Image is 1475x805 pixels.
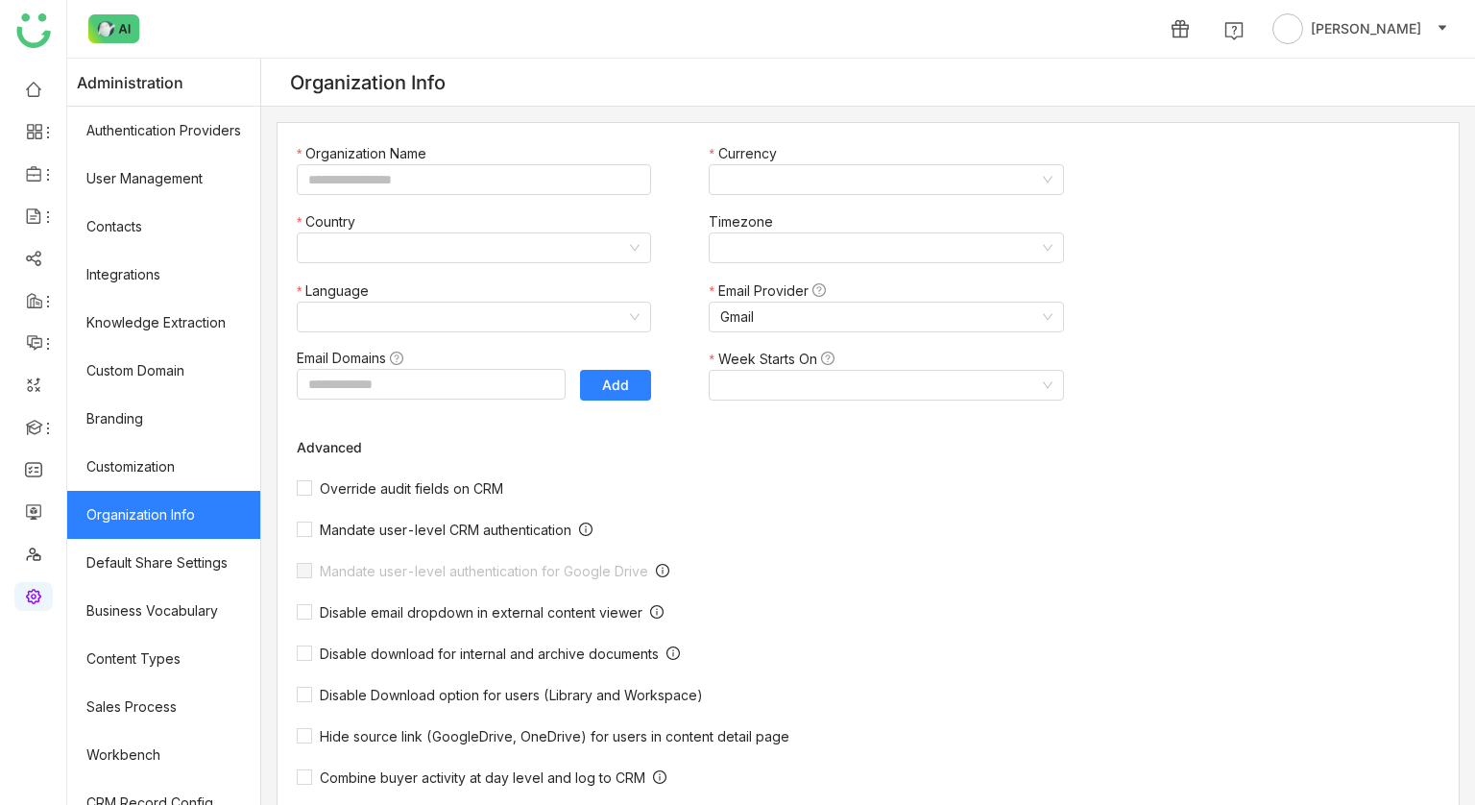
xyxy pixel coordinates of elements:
[312,604,650,621] span: Disable email dropdown in external content viewer
[1269,13,1452,44] button: [PERSON_NAME]
[67,731,260,779] a: Workbench
[709,349,843,370] label: Week Starts On
[67,635,260,683] a: Content Types
[297,348,413,369] label: Email Domains
[312,563,656,579] span: Mandate user-level authentication for Google Drive
[290,71,446,94] div: Organization Info
[67,683,260,731] a: Sales Process
[580,370,651,401] button: Add
[312,646,666,662] span: Disable download for internal and archive documents
[1224,21,1244,40] img: help.svg
[1311,18,1421,39] span: [PERSON_NAME]
[77,59,183,107] span: Administration
[67,347,260,395] a: Custom Domain
[602,376,629,395] span: Add
[16,13,51,48] img: logo
[297,143,436,164] label: Organization Name
[709,211,783,232] label: Timezone
[67,203,260,251] a: Contacts
[312,522,579,538] span: Mandate user-level CRM authentication
[312,728,797,744] span: Hide source link (GoogleDrive, OneDrive) for users in content detail page
[297,211,365,232] label: Country
[88,14,140,43] img: ask-buddy-normal.svg
[67,443,260,491] a: Customization
[67,251,260,299] a: Integrations
[297,439,1085,455] div: Advanced
[67,395,260,443] a: Branding
[67,299,260,347] a: Knowledge Extraction
[1272,13,1303,44] img: avatar
[67,587,260,635] a: Business Vocabulary
[297,281,378,302] label: Language
[709,281,834,302] label: Email Provider
[312,687,711,703] span: Disable Download option for users (Library and Workspace)
[720,303,1052,331] nz-select-item: Gmail
[67,539,260,587] a: Default Share Settings
[709,143,786,164] label: Currency
[67,155,260,203] a: User Management
[67,491,260,539] a: Organization Info
[312,769,653,786] span: Combine buyer activity at day level and log to CRM
[312,480,511,497] span: Override audit fields on CRM
[67,107,260,155] a: Authentication Providers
